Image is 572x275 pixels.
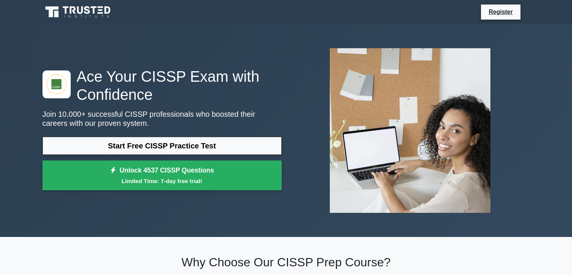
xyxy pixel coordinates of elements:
a: Unlock 4537 CISSP QuestionsLimited Time: 7-day free trial! [42,160,282,191]
p: Join 10,000+ successful CISSP professionals who boosted their careers with our proven system. [42,110,282,128]
a: Register [484,7,517,17]
a: Start Free CISSP Practice Test [42,137,282,155]
small: Limited Time: 7-day free trial! [52,177,272,185]
h1: Ace Your CISSP Exam with Confidence [42,67,282,104]
h2: Why Choose Our CISSP Prep Course? [42,255,530,269]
